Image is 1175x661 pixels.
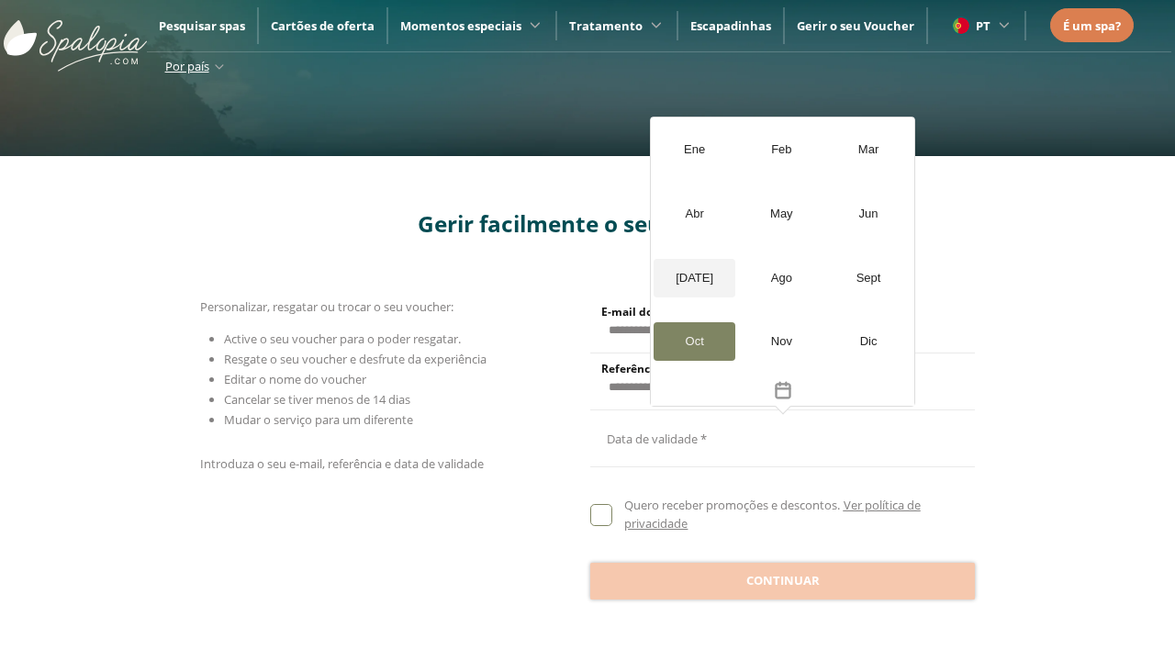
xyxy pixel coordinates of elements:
[654,322,735,361] div: Oct
[741,322,822,361] div: Nov
[651,374,914,406] button: Toggle overlay
[654,195,735,233] div: Abr
[224,391,410,408] span: Cancelar se tiver menos de 14 dias
[165,58,209,74] span: Por país
[690,17,771,34] a: Escapadinhas
[224,411,413,428] span: Mudar o serviço para um diferente
[4,2,147,72] img: ImgLogoSpalopia.BvClDcEz.svg
[828,322,910,361] div: Dic
[828,259,910,297] div: Sept
[741,195,822,233] div: May
[590,563,975,599] button: Continuar
[1063,17,1121,34] span: É um spa?
[624,497,840,513] span: Quero receber promoções e descontos.
[797,17,914,34] a: Gerir o seu Voucher
[746,572,820,590] span: Continuar
[741,259,822,297] div: Ago
[224,351,487,367] span: Resgate o seu voucher e desfrute da experiência
[200,298,453,315] span: Personalizar, resgatar ou trocar o seu voucher:
[654,259,735,297] div: [DATE]
[624,497,920,532] a: Ver política de privacidade
[224,371,366,387] span: Editar o nome do voucher
[159,17,245,34] a: Pesquisar spas
[654,130,735,169] div: Ene
[828,130,910,169] div: Mar
[224,330,461,347] span: Active o seu voucher para o poder resgatar.
[200,455,484,472] span: Introduza o seu e-mail, referência e data de validade
[741,130,822,169] div: Feb
[1063,16,1121,36] a: É um spa?
[828,195,910,233] div: Jun
[271,17,375,34] a: Cartões de oferta
[418,208,758,239] span: Gerir facilmente o seu voucher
